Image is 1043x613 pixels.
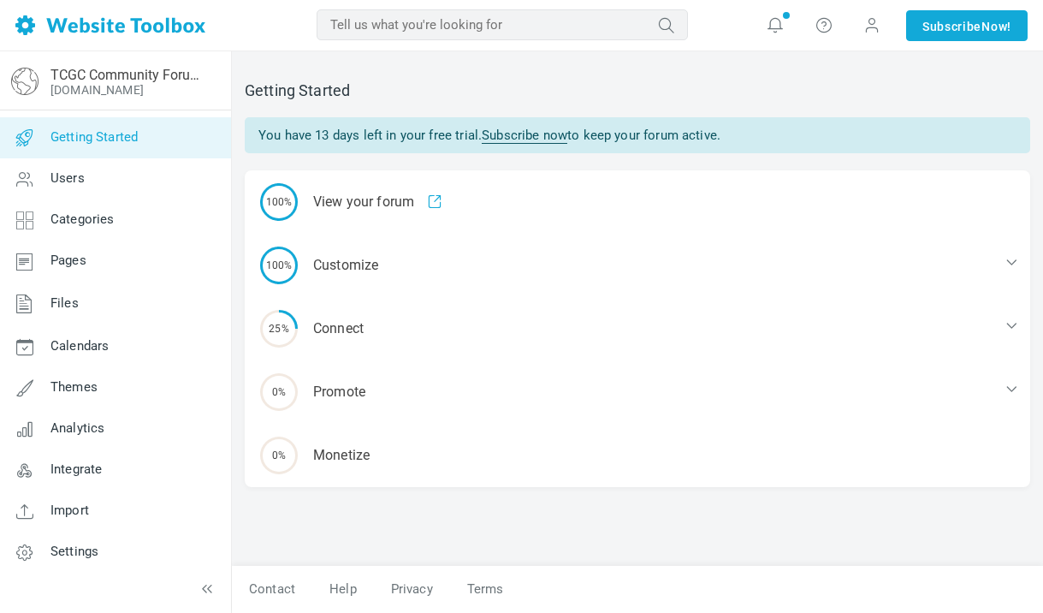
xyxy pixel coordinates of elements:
[981,17,1011,36] span: Now!
[245,424,1030,487] a: 0% Monetize
[906,10,1028,41] a: SubscribeNow!
[11,68,39,95] img: globe-icon.png
[245,297,1030,360] div: Connect
[317,9,688,40] input: Tell us what you're looking for
[50,129,138,145] span: Getting Started
[312,574,374,604] a: Help
[50,211,115,227] span: Categories
[50,295,79,311] span: Files
[245,424,1030,487] div: Monetize
[50,253,86,268] span: Pages
[50,544,98,559] span: Settings
[260,373,298,411] span: 0%
[482,128,567,144] a: Subscribe now
[50,67,199,83] a: TCGC Community Forum
[245,81,1030,100] h2: Getting Started
[245,234,1030,297] div: Customize
[260,437,298,474] span: 0%
[50,461,102,477] span: Integrate
[50,338,109,354] span: Calendars
[50,379,98,395] span: Themes
[245,117,1030,153] div: You have 13 days left in your free trial. to keep your forum active.
[245,170,1030,234] a: 100% View your forum
[450,574,521,604] a: Terms
[245,170,1030,234] div: View your forum
[50,420,104,436] span: Analytics
[50,170,85,186] span: Users
[232,574,312,604] a: Contact
[260,183,298,221] span: 100%
[50,83,144,97] a: [DOMAIN_NAME]
[245,360,1030,424] div: Promote
[50,503,89,518] span: Import
[260,247,298,284] span: 100%
[374,574,450,604] a: Privacy
[260,310,298,348] span: 25%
